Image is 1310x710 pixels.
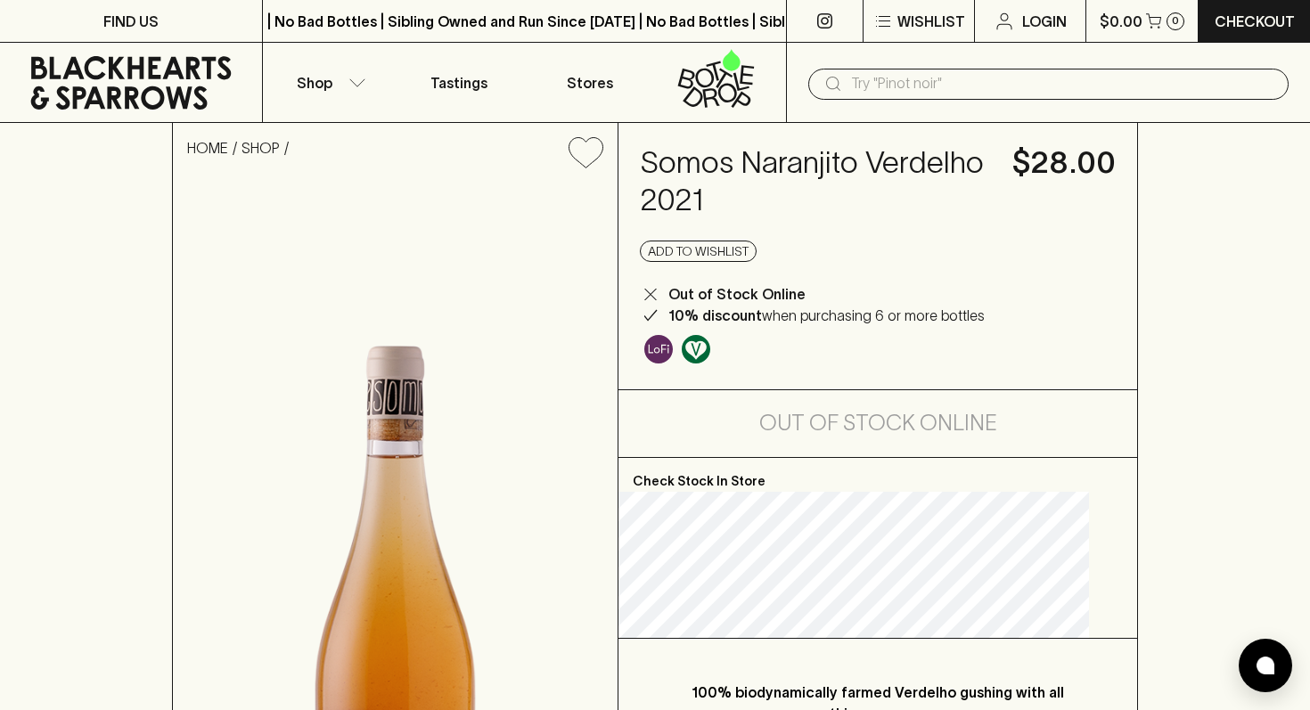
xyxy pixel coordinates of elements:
[1022,11,1067,32] p: Login
[561,130,610,175] button: Add to wishlist
[682,335,710,363] img: Vegan
[640,331,677,368] a: Some may call it natural, others minimum intervention, either way, it’s hands off & maybe even a ...
[263,43,394,122] button: Shop
[1172,16,1179,26] p: 0
[242,140,280,156] a: SHOP
[644,335,673,363] img: Lo-Fi
[668,283,806,305] p: Out of Stock Online
[1215,11,1295,32] p: Checkout
[1257,657,1274,674] img: bubble-icon
[668,305,985,326] p: when purchasing 6 or more bottles
[759,409,997,437] h5: Out of Stock Online
[103,11,159,32] p: FIND US
[668,307,762,323] b: 10% discount
[187,140,228,156] a: HOME
[394,43,525,122] a: Tastings
[640,241,757,262] button: Add to wishlist
[677,331,715,368] a: Made without the use of any animal products.
[897,11,965,32] p: Wishlist
[1012,144,1116,182] h4: $28.00
[525,43,656,122] a: Stores
[640,144,991,219] h4: Somos Naranjito Verdelho 2021
[1100,11,1142,32] p: $0.00
[567,72,613,94] p: Stores
[851,69,1274,98] input: Try "Pinot noir"
[297,72,332,94] p: Shop
[618,458,1137,492] p: Check Stock In Store
[430,72,487,94] p: Tastings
